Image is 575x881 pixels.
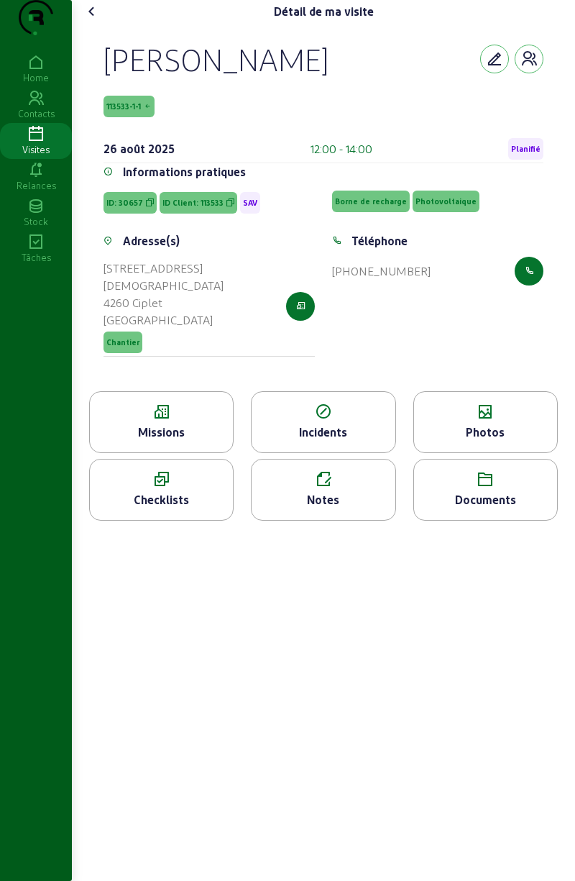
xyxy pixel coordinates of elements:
[123,232,180,250] div: Adresse(s)
[162,198,224,208] span: ID Client: 113533
[103,260,286,294] div: [STREET_ADDRESS][DEMOGRAPHIC_DATA]
[106,198,143,208] span: ID: 30657
[310,140,372,158] div: 12:00 - 14:00
[252,491,395,508] div: Notes
[351,232,408,250] div: Téléphone
[103,294,286,311] div: 4260 Ciplet
[335,196,407,206] span: Borne de recharge
[511,144,540,154] span: Planifié
[103,140,175,158] div: 26 août 2025
[252,424,395,441] div: Incidents
[106,101,141,111] span: 113533-1-1
[243,198,257,208] span: SAV
[332,263,431,280] div: [PHONE_NUMBER]
[414,424,557,441] div: Photos
[123,163,246,181] div: Informations pratiques
[274,3,374,20] div: Détail de ma visite
[106,337,139,347] span: Chantier
[103,40,328,78] div: [PERSON_NAME]
[90,424,233,441] div: Missions
[414,491,557,508] div: Documents
[415,196,477,206] span: Photovoltaique
[103,311,286,329] div: [GEOGRAPHIC_DATA]
[90,491,233,508] div: Checklists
